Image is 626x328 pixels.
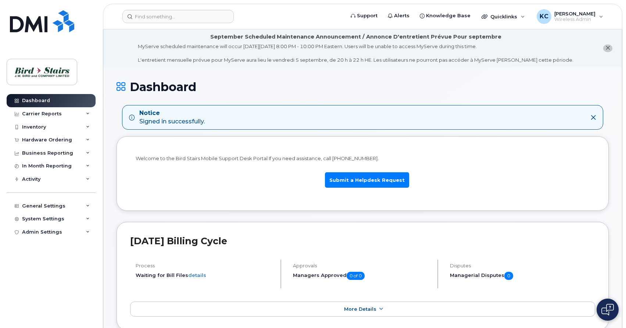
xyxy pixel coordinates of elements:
a: Submit a Helpdesk Request [325,172,409,188]
div: Signed in successfully. [139,109,205,126]
div: September Scheduled Maintenance Announcement / Annonce D'entretient Prévue Pour septembre [210,33,501,41]
h5: Managers Approved [293,272,432,280]
h2: [DATE] Billing Cycle [130,235,595,246]
button: close notification [603,44,612,52]
img: Open chat [601,304,614,316]
div: MyServe scheduled maintenance will occur [DATE][DATE] 8:00 PM - 10:00 PM Eastern. Users will be u... [138,43,573,64]
p: Welcome to the Bird Stairs Mobile Support Desk Portal If you need assistance, call [PHONE_NUMBER]. [136,155,590,162]
span: 0 of 0 [347,272,365,280]
strong: Notice [139,109,205,118]
a: details [188,272,206,278]
li: Waiting for Bill Files [136,272,274,279]
h4: Disputes [450,263,595,268]
h4: Process [136,263,274,268]
h5: Managerial Disputes [450,272,595,280]
h1: Dashboard [117,80,609,93]
span: More Details [344,306,376,312]
h4: Approvals [293,263,432,268]
span: 0 [504,272,513,280]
